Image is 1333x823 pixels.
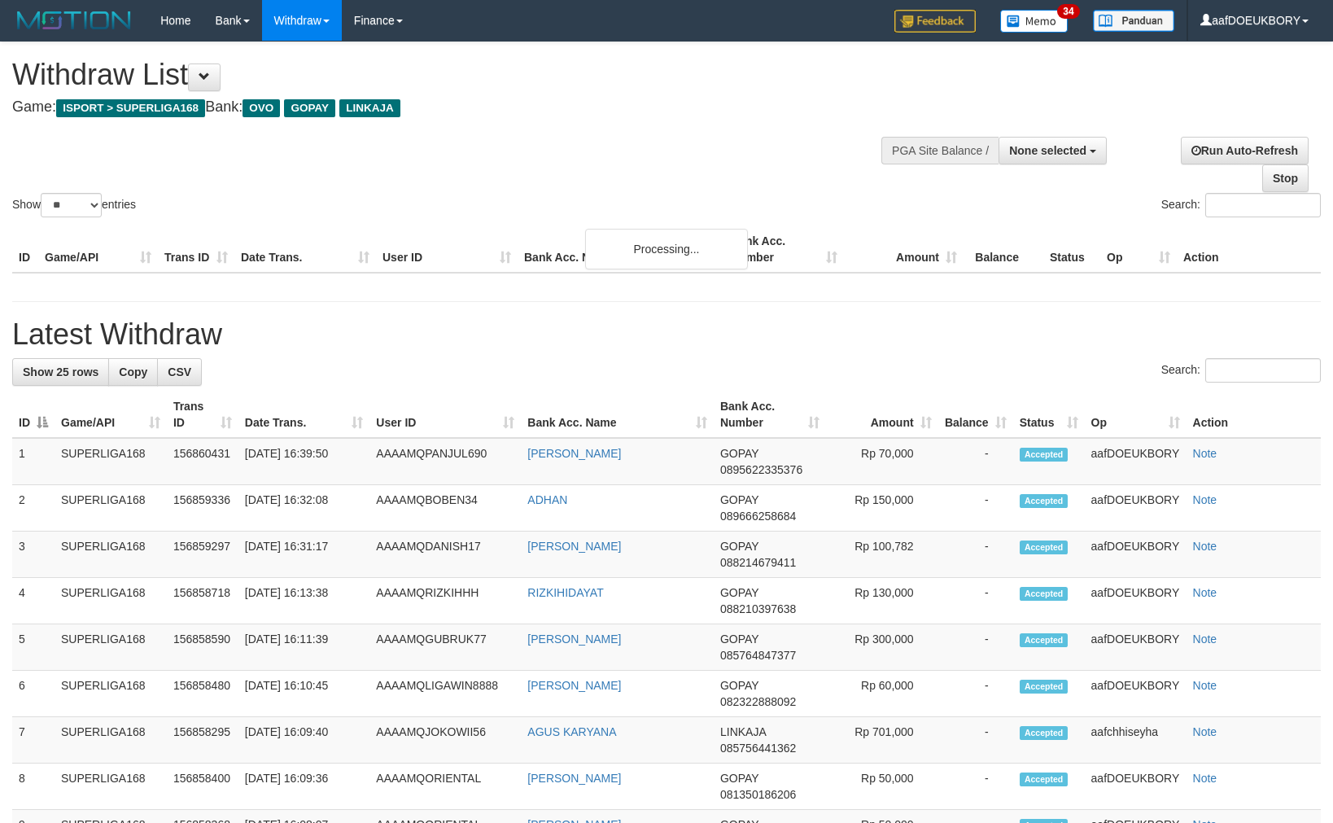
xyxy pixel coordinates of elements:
[167,764,238,810] td: 156858400
[964,226,1043,273] th: Balance
[167,532,238,578] td: 156859297
[527,586,603,599] a: RIZKIHIDAYAT
[12,578,55,624] td: 4
[527,540,621,553] a: [PERSON_NAME]
[826,485,938,532] td: Rp 150,000
[369,624,521,671] td: AAAAMQGUBRUK77
[1100,226,1177,273] th: Op
[55,438,167,485] td: SUPERLIGA168
[38,226,158,273] th: Game/API
[238,578,370,624] td: [DATE] 16:13:38
[724,226,844,273] th: Bank Acc. Number
[938,671,1013,717] td: -
[826,392,938,438] th: Amount: activate to sort column ascending
[1262,164,1309,192] a: Stop
[938,532,1013,578] td: -
[12,193,136,217] label: Show entries
[527,493,567,506] a: ADHAN
[238,717,370,764] td: [DATE] 16:09:40
[1085,532,1187,578] td: aafDOEUKBORY
[521,392,714,438] th: Bank Acc. Name: activate to sort column ascending
[720,788,796,801] span: Copy 081350186206 to clipboard
[369,717,521,764] td: AAAAMQJOKOWII56
[55,532,167,578] td: SUPERLIGA168
[881,137,999,164] div: PGA Site Balance /
[938,485,1013,532] td: -
[527,772,621,785] a: [PERSON_NAME]
[1161,193,1321,217] label: Search:
[826,717,938,764] td: Rp 701,000
[369,438,521,485] td: AAAAMQPANJUL690
[1020,633,1069,647] span: Accepted
[108,358,158,386] a: Copy
[527,633,621,646] a: [PERSON_NAME]
[1020,448,1069,462] span: Accepted
[720,447,758,460] span: GOPAY
[234,226,376,273] th: Date Trans.
[1193,725,1217,738] a: Note
[938,392,1013,438] th: Balance: activate to sort column ascending
[938,624,1013,671] td: -
[12,717,55,764] td: 7
[1085,438,1187,485] td: aafDOEUKBORY
[938,764,1013,810] td: -
[1020,541,1069,554] span: Accepted
[720,679,758,692] span: GOPAY
[518,226,724,273] th: Bank Acc. Name
[1193,540,1217,553] a: Note
[1043,226,1100,273] th: Status
[339,99,400,117] span: LINKAJA
[1020,680,1069,694] span: Accepted
[826,671,938,717] td: Rp 60,000
[55,764,167,810] td: SUPERLIGA168
[720,649,796,662] span: Copy 085764847377 to clipboard
[1193,772,1217,785] a: Note
[720,633,758,646] span: GOPAY
[157,358,202,386] a: CSV
[238,392,370,438] th: Date Trans.: activate to sort column ascending
[1193,633,1217,646] a: Note
[720,493,758,506] span: GOPAY
[1000,10,1069,33] img: Button%20Memo.svg
[826,764,938,810] td: Rp 50,000
[167,485,238,532] td: 156859336
[369,485,521,532] td: AAAAMQBOBEN34
[158,226,234,273] th: Trans ID
[12,99,872,116] h4: Game: Bank:
[55,578,167,624] td: SUPERLIGA168
[1193,679,1217,692] a: Note
[585,229,748,269] div: Processing...
[1193,586,1217,599] a: Note
[167,717,238,764] td: 156858295
[369,578,521,624] td: AAAAMQRIZKIHHH
[12,485,55,532] td: 2
[1085,624,1187,671] td: aafDOEUKBORY
[369,671,521,717] td: AAAAMQLIGAWIN8888
[844,226,964,273] th: Amount
[55,671,167,717] td: SUPERLIGA168
[167,392,238,438] th: Trans ID: activate to sort column ascending
[1085,578,1187,624] td: aafDOEUKBORY
[938,438,1013,485] td: -
[1205,358,1321,383] input: Search:
[369,764,521,810] td: AAAAMQORIENTAL
[12,392,55,438] th: ID: activate to sort column descending
[1187,392,1321,438] th: Action
[23,366,98,379] span: Show 25 rows
[56,99,205,117] span: ISPORT > SUPERLIGA168
[826,438,938,485] td: Rp 70,000
[12,532,55,578] td: 3
[826,624,938,671] td: Rp 300,000
[720,602,796,615] span: Copy 088210397638 to clipboard
[1009,144,1086,157] span: None selected
[168,366,191,379] span: CSV
[41,193,102,217] select: Showentries
[1181,137,1309,164] a: Run Auto-Refresh
[1161,358,1321,383] label: Search:
[12,624,55,671] td: 5
[720,586,758,599] span: GOPAY
[826,578,938,624] td: Rp 130,000
[55,392,167,438] th: Game/API: activate to sort column ascending
[167,671,238,717] td: 156858480
[167,624,238,671] td: 156858590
